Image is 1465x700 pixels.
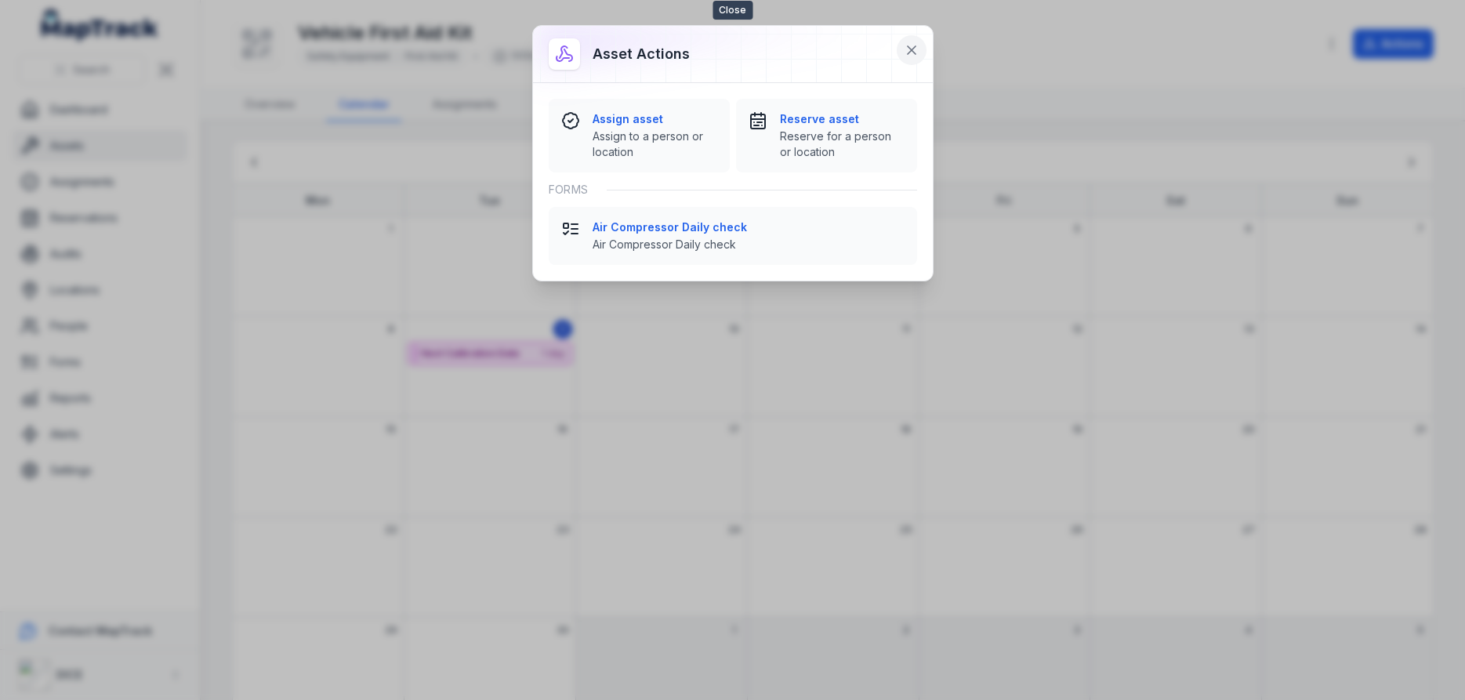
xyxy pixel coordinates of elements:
span: Assign to a person or location [593,129,717,160]
button: Reserve assetReserve for a person or location [736,99,917,172]
strong: Assign asset [593,111,717,127]
span: Air Compressor Daily check [593,237,905,252]
span: Close [713,1,752,20]
strong: Air Compressor Daily check [593,219,905,235]
strong: Reserve asset [780,111,905,127]
button: Air Compressor Daily checkAir Compressor Daily check [549,207,917,265]
h3: Asset actions [593,43,690,65]
span: Reserve for a person or location [780,129,905,160]
div: Forms [549,172,917,207]
button: Assign assetAssign to a person or location [549,99,730,172]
